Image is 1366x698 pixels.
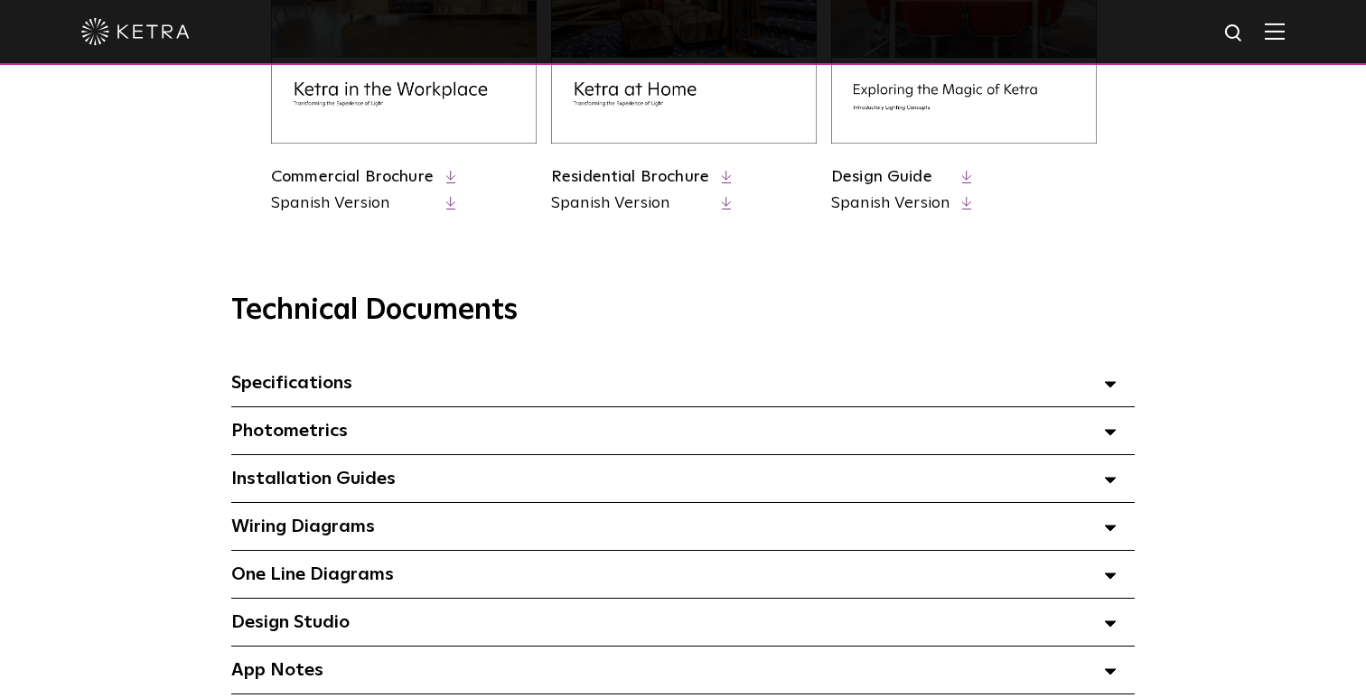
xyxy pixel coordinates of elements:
span: Photometrics [231,422,348,440]
h3: Technical Documents [231,293,1135,328]
a: Residential Brochure [551,169,709,185]
span: Design Studio [231,613,350,631]
a: Commercial Brochure [271,169,434,185]
a: Spanish Version [271,192,434,215]
span: Specifications [231,374,352,392]
img: Hamburger%20Nav.svg [1265,23,1285,40]
span: Wiring Diagrams [231,517,375,535]
span: Installation Guides [231,470,396,488]
a: Spanish Version [551,192,709,215]
a: Spanish Version [831,192,950,215]
img: search icon [1223,23,1246,45]
span: One Line Diagrams [231,565,394,583]
img: ketra-logo-2019-white [81,18,190,45]
a: Design Guide [831,169,932,185]
span: App Notes [231,661,323,679]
